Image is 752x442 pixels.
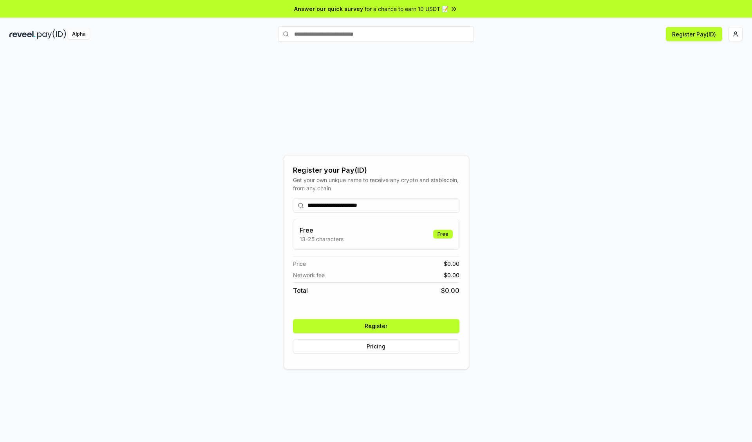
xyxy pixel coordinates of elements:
[68,29,90,39] div: Alpha
[294,5,363,13] span: Answer our quick survey
[293,339,459,354] button: Pricing
[293,319,459,333] button: Register
[293,176,459,192] div: Get your own unique name to receive any crypto and stablecoin, from any chain
[441,286,459,295] span: $ 0.00
[37,29,66,39] img: pay_id
[293,271,325,279] span: Network fee
[293,260,306,268] span: Price
[444,271,459,279] span: $ 0.00
[300,226,343,235] h3: Free
[666,27,722,41] button: Register Pay(ID)
[9,29,36,39] img: reveel_dark
[293,165,459,176] div: Register your Pay(ID)
[365,5,448,13] span: for a chance to earn 10 USDT 📝
[293,286,308,295] span: Total
[300,235,343,243] p: 13-25 characters
[433,230,453,238] div: Free
[444,260,459,268] span: $ 0.00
